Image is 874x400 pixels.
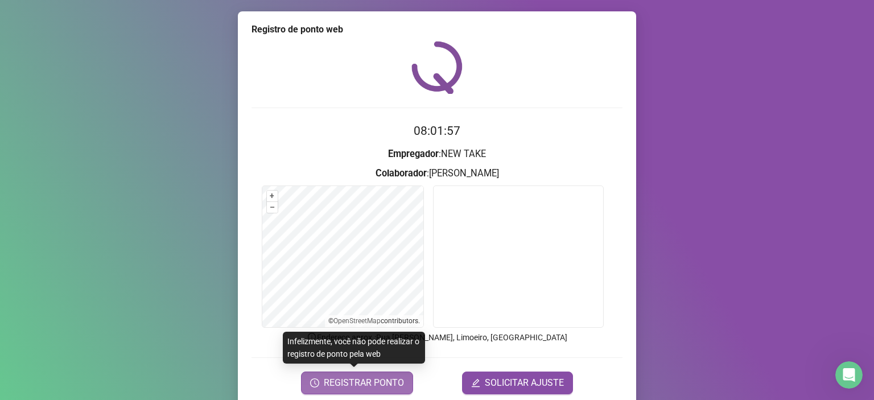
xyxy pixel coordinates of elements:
[252,147,622,162] h3: : NEW TAKE
[252,23,622,36] div: Registro de ponto web
[252,166,622,181] h3: : [PERSON_NAME]
[310,378,319,387] span: clock-circle
[485,376,564,390] span: SOLICITAR AJUSTE
[324,376,404,390] span: REGISTRAR PONTO
[414,124,460,138] time: 08:01:57
[301,372,413,394] button: REGISTRAR PONTO
[252,331,622,344] p: Endereço aprox. : Rua [PERSON_NAME], Limoeiro, [GEOGRAPHIC_DATA]
[283,332,425,364] div: Infelizmente, você não pode realizar o registro de ponto pela web
[388,149,439,159] strong: Empregador
[376,168,427,179] strong: Colaborador
[835,361,863,389] iframe: Intercom live chat
[411,41,463,94] img: QRPoint
[328,317,420,325] li: © contributors.
[267,202,278,213] button: –
[462,372,573,394] button: editSOLICITAR AJUSTE
[471,378,480,387] span: edit
[333,317,381,325] a: OpenStreetMap
[267,191,278,201] button: +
